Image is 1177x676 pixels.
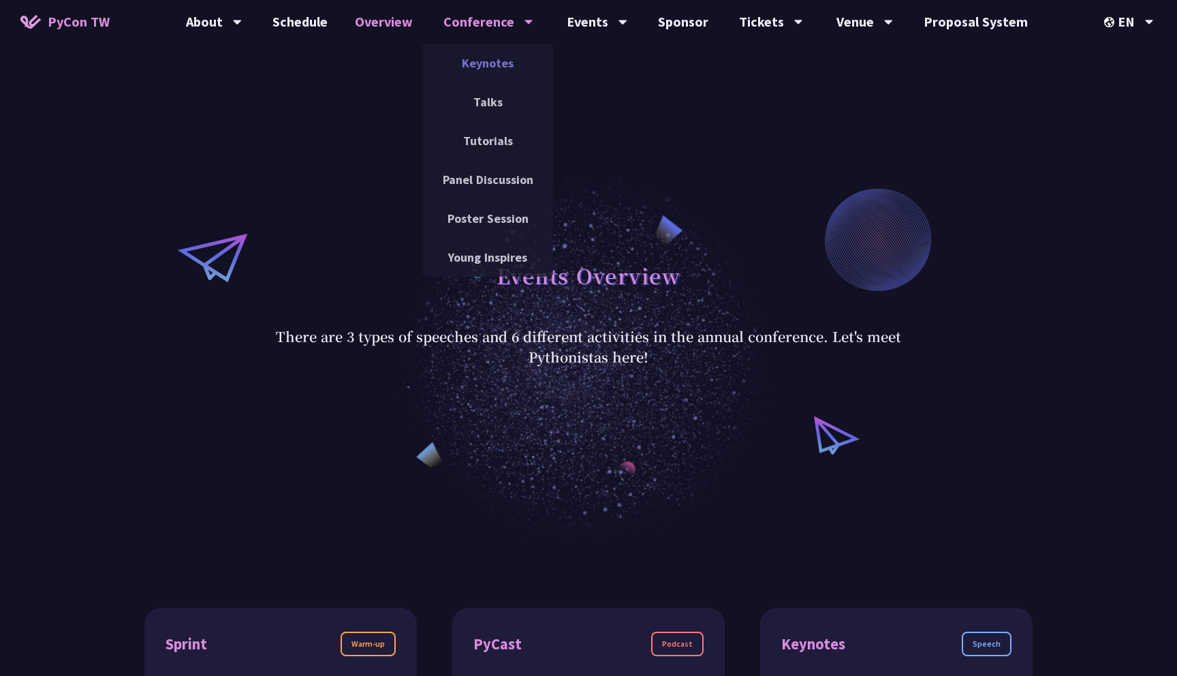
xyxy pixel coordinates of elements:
div: Warm-up [341,632,396,656]
a: Young Inspires [422,241,553,273]
div: Podcast [651,632,704,656]
p: There are 3 types of speeches and 6 different activities in the annual conference. Let's meet Pyt... [272,326,905,367]
a: Panel Discussion [422,164,553,196]
a: PyCon TW [7,5,123,39]
a: Talks [422,86,553,118]
a: Tutorials [422,125,553,157]
h1: Events Overview [497,255,681,296]
div: PyCast [473,632,522,656]
div: Keynotes [781,632,845,656]
div: Speech [962,632,1011,656]
a: Poster Session [422,202,553,234]
span: PyCon TW [48,12,110,32]
div: Sprint [166,632,207,656]
img: Home icon of PyCon TW 2025 [20,15,41,29]
img: Locale Icon [1104,17,1118,27]
a: Keynotes [422,47,553,79]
